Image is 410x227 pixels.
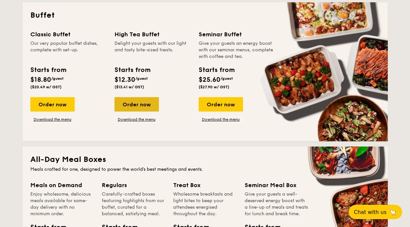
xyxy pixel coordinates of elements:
[199,117,243,122] a: Download the menu
[354,209,387,215] span: Chat with us
[220,76,233,81] span: /guest
[135,76,148,81] span: /guest
[199,40,275,60] div: Give your guests an energy boost with our seminar menus, complete with coffee and tea.
[245,191,308,217] div: Give your guests a well-deserved energy boost with a line-up of meals and treats for lunch and br...
[114,65,150,75] div: Starts from
[173,191,237,217] div: Wholesome breakfasts and light bites to keep your attendees energised throughout the day.
[349,205,402,219] button: Chat with us🦙
[199,76,220,84] span: $25.60
[114,85,144,89] span: ($13.41 w/ GST)
[389,208,397,216] span: 🦙
[30,10,380,21] h2: Buffet
[30,97,75,112] div: Order now
[30,166,380,173] div: Meals crafted for one, designed to power the world's best meetings and events.
[30,85,62,89] span: ($20.49 w/ GST)
[30,181,94,190] div: Meals on Demand
[30,154,380,165] h2: All-Day Meal Boxes
[173,181,237,190] div: Treat Box
[114,97,159,112] div: Order now
[30,117,75,122] a: Download the menu
[199,30,275,39] div: Seminar Buffet
[30,30,107,39] div: Classic Buffet
[199,97,243,112] div: Order now
[30,65,66,75] div: Starts from
[199,85,229,89] span: ($27.90 w/ GST)
[199,65,234,75] div: Starts from
[245,181,308,190] div: Seminar Meal Box
[114,40,191,60] div: Delight your guests with our light and tasty bite-sized treats.
[30,76,51,84] span: $18.80
[102,181,165,190] div: Regulars
[114,117,159,122] a: Download the menu
[114,76,135,84] span: $12.30
[30,40,107,60] div: Our very popular buffet dishes, complete with set-up.
[30,191,94,217] div: Enjoy wholesome, delicious meals available for same-day delivery with no minimum order.
[102,191,165,217] div: Carefully-crafted boxes featuring highlights from our buffet, curated for a balanced, satisfying ...
[114,30,191,39] div: High Tea Buffet
[51,76,64,81] span: /guest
